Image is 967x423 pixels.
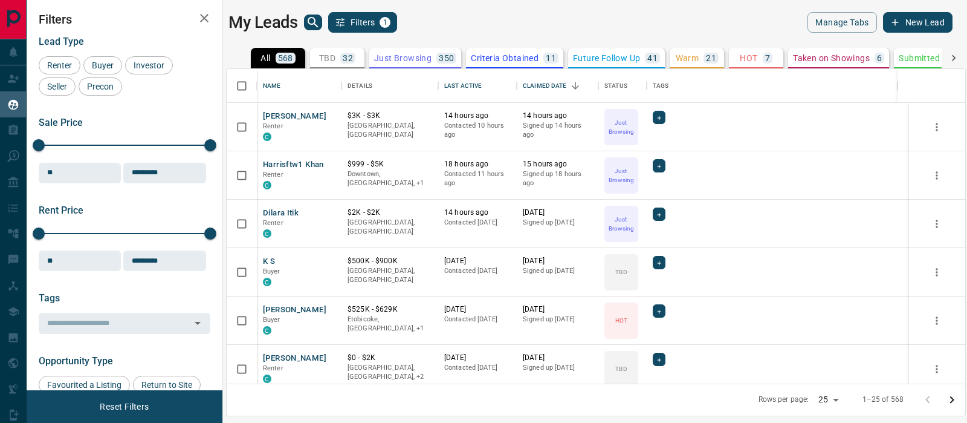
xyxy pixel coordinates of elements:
[523,256,592,266] p: [DATE]
[43,82,71,91] span: Seller
[444,121,511,140] p: Contacted 10 hours ago
[348,315,432,333] p: Mississauga
[189,315,206,332] button: Open
[706,54,716,62] p: 21
[374,54,432,62] p: Just Browsing
[39,77,76,96] div: Seller
[39,36,84,47] span: Lead Type
[523,218,592,228] p: Signed up [DATE]
[523,208,592,218] p: [DATE]
[444,304,511,315] p: [DATE]
[438,69,517,103] div: Last Active
[39,376,130,394] div: Favourited a Listing
[740,54,757,62] p: HOT
[928,118,946,136] button: more
[278,54,293,62] p: 568
[263,364,283,372] span: Renter
[928,263,946,281] button: more
[546,54,556,62] p: 11
[647,54,658,62] p: 41
[676,54,699,62] p: Warm
[444,111,511,121] p: 14 hours ago
[263,69,281,103] div: Name
[129,61,169,70] span: Investor
[444,218,511,228] p: Contacted [DATE]
[341,69,438,103] div: Details
[348,218,432,237] p: [GEOGRAPHIC_DATA], [GEOGRAPHIC_DATA]
[615,316,627,325] p: HOT
[39,205,83,216] span: Rent Price
[517,69,598,103] div: Claimed Date
[604,69,627,103] div: Status
[444,363,511,373] p: Contacted [DATE]
[92,396,157,417] button: Reset Filters
[263,256,275,267] button: K S
[573,54,640,62] p: Future Follow Up
[657,208,661,220] span: +
[928,360,946,378] button: more
[615,364,627,373] p: TBD
[263,278,271,286] div: condos.ca
[348,256,432,266] p: $500K - $900K
[807,12,876,33] button: Manage Tabs
[657,257,661,269] span: +
[439,54,454,62] p: 350
[43,380,126,390] span: Favourited a Listing
[263,219,283,227] span: Renter
[653,304,665,318] div: +
[653,353,665,366] div: +
[657,160,661,172] span: +
[653,159,665,172] div: +
[598,69,647,103] div: Status
[125,56,173,74] div: Investor
[39,355,113,367] span: Opportunity Type
[43,61,76,70] span: Renter
[653,256,665,269] div: +
[444,266,511,276] p: Contacted [DATE]
[39,12,210,27] h2: Filters
[263,304,326,316] button: [PERSON_NAME]
[83,56,122,74] div: Buyer
[928,215,946,233] button: more
[657,353,661,366] span: +
[263,316,280,324] span: Buyer
[813,391,842,408] div: 25
[328,12,398,33] button: Filters1
[523,121,592,140] p: Signed up 14 hours ago
[765,54,770,62] p: 7
[653,69,669,103] div: Tags
[263,171,283,179] span: Renter
[471,54,538,62] p: Criteria Obtained
[263,326,271,335] div: condos.ca
[928,166,946,185] button: more
[79,77,122,96] div: Precon
[39,292,60,304] span: Tags
[657,305,661,317] span: +
[381,18,389,27] span: 1
[263,133,271,141] div: condos.ca
[137,380,196,390] span: Return to Site
[567,77,584,94] button: Sort
[657,111,661,123] span: +
[39,117,83,128] span: Sale Price
[263,181,271,189] div: condos.ca
[348,69,372,103] div: Details
[862,395,904,405] p: 1–25 of 568
[348,353,432,363] p: $0 - $2K
[606,118,637,136] p: Just Browsing
[523,266,592,276] p: Signed up [DATE]
[83,82,118,91] span: Precon
[444,256,511,266] p: [DATE]
[444,159,511,169] p: 18 hours ago
[263,122,283,130] span: Renter
[348,121,432,140] p: [GEOGRAPHIC_DATA], [GEOGRAPHIC_DATA]
[263,159,324,171] button: Harrisftw1 Khan
[523,111,592,121] p: 14 hours ago
[793,54,870,62] p: Taken on Showings
[523,159,592,169] p: 15 hours ago
[899,54,962,62] p: Submitted Offer
[653,111,665,124] div: +
[444,69,482,103] div: Last Active
[348,169,432,188] p: Toronto
[523,304,592,315] p: [DATE]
